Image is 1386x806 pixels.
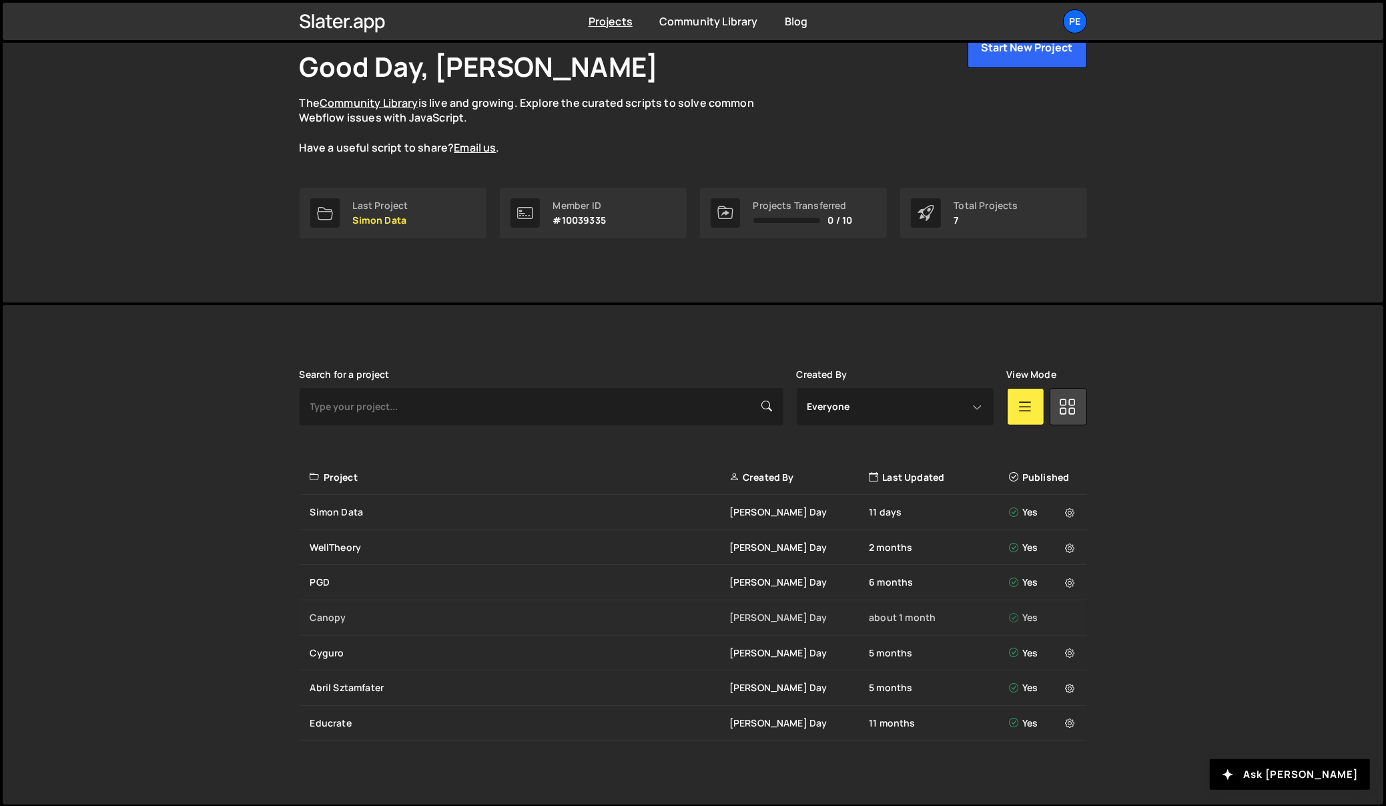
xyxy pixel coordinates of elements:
[869,506,1008,519] div: 11 days
[310,717,729,730] div: Educrate
[659,14,758,29] a: Community Library
[310,681,729,694] div: Abril Sztamfater
[310,471,729,484] div: Project
[869,681,1008,694] div: 5 months
[1009,681,1079,694] div: Yes
[954,215,1018,226] p: 7
[729,506,869,519] div: [PERSON_NAME] Day
[553,200,606,211] div: Member ID
[300,48,659,85] h1: Good Day, [PERSON_NAME]
[828,215,853,226] span: 0 / 10
[869,646,1008,660] div: 5 months
[553,215,606,226] p: #10039335
[300,600,1087,636] a: Canopy [PERSON_NAME] Day about 1 month Yes
[300,495,1087,530] a: Simon Data [PERSON_NAME] Day 11 days Yes
[729,576,869,589] div: [PERSON_NAME] Day
[729,717,869,730] div: [PERSON_NAME] Day
[1009,611,1079,624] div: Yes
[869,576,1008,589] div: 6 months
[753,200,853,211] div: Projects Transferred
[729,471,869,484] div: Created By
[1009,541,1079,554] div: Yes
[300,388,783,425] input: Type your project...
[1063,9,1087,33] a: Pe
[1009,576,1079,589] div: Yes
[310,506,729,519] div: Simon Data
[1009,506,1079,519] div: Yes
[797,369,847,380] label: Created By
[785,14,808,29] a: Blog
[310,646,729,660] div: Cyguro
[1210,759,1370,790] button: Ask [PERSON_NAME]
[353,215,408,226] p: Simon Data
[1009,471,1079,484] div: Published
[300,188,486,238] a: Last Project Simon Data
[729,681,869,694] div: [PERSON_NAME] Day
[1009,717,1079,730] div: Yes
[869,541,1008,554] div: 2 months
[300,369,390,380] label: Search for a project
[300,670,1087,706] a: Abril Sztamfater [PERSON_NAME] Day 5 months Yes
[869,717,1008,730] div: 11 months
[310,541,729,554] div: WellTheory
[1009,646,1079,660] div: Yes
[300,706,1087,741] a: Educrate [PERSON_NAME] Day 11 months Yes
[589,14,633,29] a: Projects
[320,95,418,110] a: Community Library
[310,611,729,624] div: Canopy
[300,565,1087,600] a: PGD [PERSON_NAME] Day 6 months Yes
[968,27,1087,68] button: Start New Project
[300,530,1087,566] a: WellTheory [PERSON_NAME] Day 2 months Yes
[729,541,869,554] div: [PERSON_NAME] Day
[869,471,1008,484] div: Last Updated
[1007,369,1056,380] label: View Mode
[454,140,496,155] a: Email us
[300,636,1087,671] a: Cyguro [PERSON_NAME] Day 5 months Yes
[869,611,1008,624] div: about 1 month
[353,200,408,211] div: Last Project
[729,646,869,660] div: [PERSON_NAME] Day
[310,576,729,589] div: PGD
[729,611,869,624] div: [PERSON_NAME] Day
[954,200,1018,211] div: Total Projects
[300,95,780,156] p: The is live and growing. Explore the curated scripts to solve common Webflow issues with JavaScri...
